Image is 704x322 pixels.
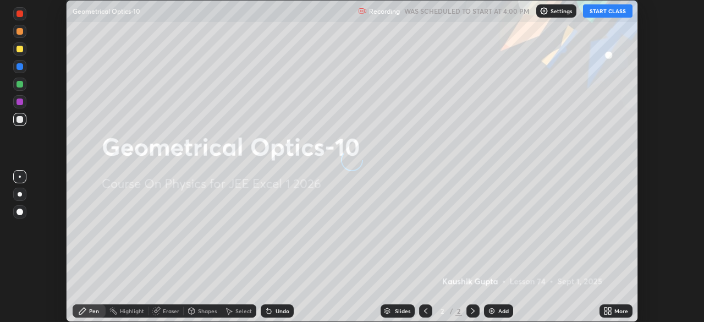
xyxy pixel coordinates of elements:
div: Slides [395,308,410,314]
img: add-slide-button [487,307,496,315]
div: Highlight [120,308,144,314]
p: Settings [551,8,572,14]
div: More [614,308,628,314]
div: Pen [89,308,99,314]
div: / [450,308,453,314]
div: Add [498,308,509,314]
img: class-settings-icons [540,7,548,15]
div: 2 [455,306,462,316]
button: START CLASS [583,4,632,18]
h5: WAS SCHEDULED TO START AT 4:00 PM [404,6,530,16]
p: Recording [369,7,400,15]
img: recording.375f2c34.svg [358,7,367,15]
div: Select [235,308,252,314]
div: 2 [437,308,448,314]
div: Eraser [163,308,179,314]
p: Geometrical Optics-10 [73,7,140,15]
div: Undo [276,308,289,314]
div: Shapes [198,308,217,314]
